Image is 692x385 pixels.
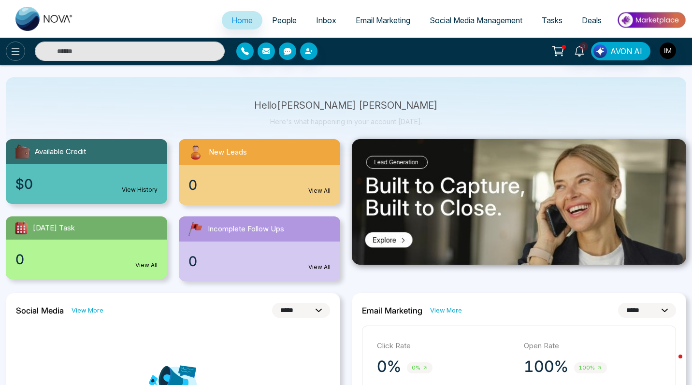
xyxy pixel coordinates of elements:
span: Incomplete Follow Ups [208,224,284,235]
a: 3 [568,42,591,59]
span: $0 [15,174,33,194]
span: 3 [579,42,588,51]
img: newLeads.svg [187,143,205,161]
h2: Social Media [16,306,64,315]
a: Home [222,11,262,29]
a: View All [135,261,158,270]
a: Social Media Management [420,11,532,29]
span: Deals [582,15,602,25]
p: Open Rate [524,341,661,352]
span: Social Media Management [430,15,522,25]
a: New Leads0View All [173,139,346,205]
span: New Leads [209,147,247,158]
a: Email Marketing [346,11,420,29]
a: People [262,11,306,29]
span: Tasks [542,15,562,25]
a: Inbox [306,11,346,29]
p: Click Rate [377,341,514,352]
p: 0% [377,357,401,376]
p: Here's what happening in your account [DATE]. [254,117,438,126]
h2: Email Marketing [362,306,422,315]
span: AVON AI [610,45,642,57]
p: 100% [524,357,568,376]
img: . [352,139,686,265]
img: Nova CRM Logo [15,7,73,31]
span: People [272,15,297,25]
span: 0 [15,249,24,270]
span: Inbox [316,15,336,25]
iframe: Intercom live chat [659,352,682,375]
img: Lead Flow [593,44,607,58]
p: Hello [PERSON_NAME] [PERSON_NAME] [254,101,438,110]
a: View All [308,263,331,271]
img: User Avatar [660,43,676,59]
a: Deals [572,11,611,29]
a: Tasks [532,11,572,29]
span: Available Credit [35,146,86,157]
img: followUps.svg [187,220,204,238]
span: 0 [188,251,197,271]
a: Incomplete Follow Ups0View All [173,216,346,281]
img: availableCredit.svg [14,143,31,160]
span: 100% [574,362,607,373]
a: View All [308,186,331,195]
span: [DATE] Task [33,223,75,234]
a: View More [430,306,462,315]
img: todayTask.svg [14,220,29,236]
a: View History [122,185,158,194]
button: AVON AI [591,42,650,60]
img: Market-place.gif [616,9,686,31]
span: 0% [407,362,432,373]
span: Email Marketing [356,15,410,25]
a: View More [72,306,103,315]
span: Home [231,15,253,25]
span: 0 [188,175,197,195]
